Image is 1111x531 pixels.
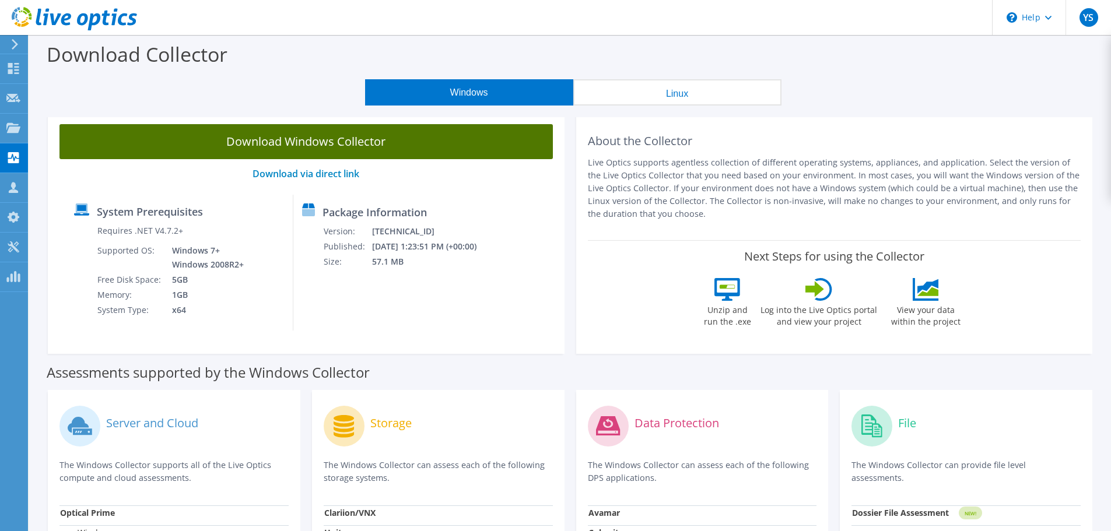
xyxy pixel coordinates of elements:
label: Data Protection [635,417,719,429]
td: Published: [323,239,371,254]
label: Assessments supported by the Windows Collector [47,367,370,378]
label: View your data within the project [884,301,968,328]
strong: Avamar [588,507,620,518]
label: Next Steps for using the Collector [744,249,924,263]
a: Download Windows Collector [59,124,553,159]
strong: Optical Prime [60,507,115,518]
td: Supported OS: [97,243,163,272]
label: Storage [370,417,412,429]
td: [TECHNICAL_ID] [371,224,492,239]
a: Download via direct link [253,167,359,180]
button: Linux [573,79,781,106]
label: System Prerequisites [97,206,203,217]
td: [DATE] 1:23:51 PM (+00:00) [371,239,492,254]
tspan: NEW! [965,510,976,516]
td: Windows 7+ Windows 2008R2+ [163,243,246,272]
td: System Type: [97,303,163,318]
strong: Clariion/VNX [324,507,376,518]
label: Download Collector [47,41,227,68]
p: The Windows Collector can assess each of the following storage systems. [324,459,553,484]
label: Package Information [323,206,427,218]
label: Log into the Live Optics portal and view your project [760,301,878,328]
p: The Windows Collector can assess each of the following DPS applications. [588,459,817,484]
td: Size: [323,254,371,269]
td: 57.1 MB [371,254,492,269]
svg: \n [1007,12,1017,23]
p: The Windows Collector can provide file level assessments. [851,459,1081,484]
label: Unzip and run the .exe [700,301,754,328]
label: Server and Cloud [106,417,198,429]
td: 1GB [163,287,246,303]
span: YS [1080,8,1098,27]
label: File [898,417,916,429]
td: Memory: [97,287,163,303]
td: x64 [163,303,246,318]
p: The Windows Collector supports all of the Live Optics compute and cloud assessments. [59,459,289,484]
strong: Dossier File Assessment [852,507,949,518]
button: Windows [365,79,573,106]
td: 5GB [163,272,246,287]
h2: About the Collector [588,134,1081,148]
label: Requires .NET V4.7.2+ [97,225,183,237]
p: Live Optics supports agentless collection of different operating systems, appliances, and applica... [588,156,1081,220]
td: Version: [323,224,371,239]
td: Free Disk Space: [97,272,163,287]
